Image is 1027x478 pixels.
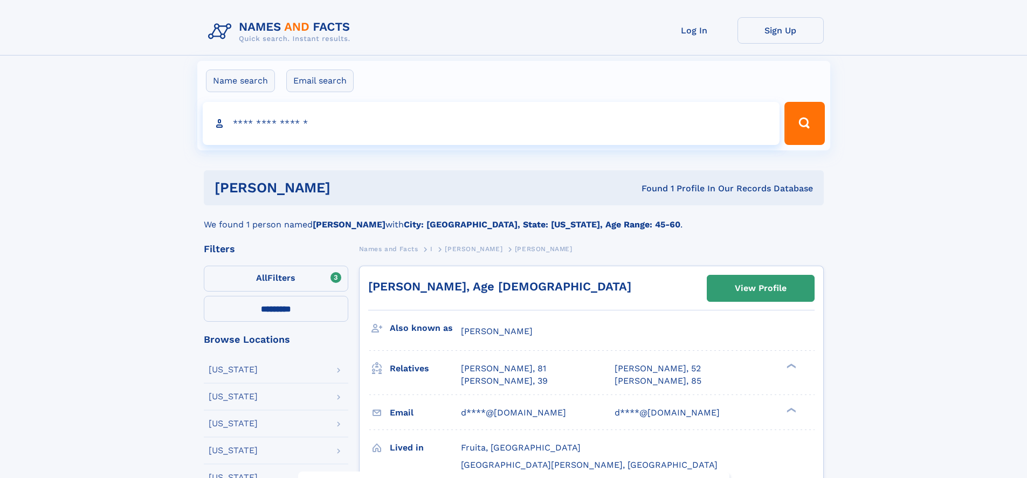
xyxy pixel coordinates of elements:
a: Names and Facts [359,242,418,255]
a: [PERSON_NAME], 52 [615,363,701,375]
span: Fruita, [GEOGRAPHIC_DATA] [461,442,581,453]
div: [US_STATE] [209,365,258,374]
a: [PERSON_NAME], 39 [461,375,548,387]
div: [US_STATE] [209,446,258,455]
a: View Profile [707,275,814,301]
h3: Relatives [390,359,461,378]
div: ❯ [784,406,797,413]
a: [PERSON_NAME], 81 [461,363,546,375]
label: Email search [286,70,354,92]
h1: [PERSON_NAME] [215,181,486,195]
div: [US_STATE] [209,419,258,428]
h3: Lived in [390,439,461,457]
a: [PERSON_NAME], 85 [615,375,701,387]
div: View Profile [735,276,787,301]
a: [PERSON_NAME] [445,242,502,255]
span: [PERSON_NAME] [461,326,533,336]
span: [PERSON_NAME] [445,245,502,253]
a: [PERSON_NAME], Age [DEMOGRAPHIC_DATA] [368,280,631,293]
div: [US_STATE] [209,392,258,401]
span: [GEOGRAPHIC_DATA][PERSON_NAME], [GEOGRAPHIC_DATA] [461,460,718,470]
a: Log In [651,17,737,44]
div: Browse Locations [204,335,348,344]
button: Search Button [784,102,824,145]
img: Logo Names and Facts [204,17,359,46]
div: We found 1 person named with . [204,205,824,231]
label: Filters [204,266,348,292]
span: [PERSON_NAME] [515,245,573,253]
h3: Email [390,404,461,422]
div: ❯ [784,363,797,370]
a: Sign Up [737,17,824,44]
b: [PERSON_NAME] [313,219,385,230]
span: All [256,273,267,283]
div: Filters [204,244,348,254]
b: City: [GEOGRAPHIC_DATA], State: [US_STATE], Age Range: 45-60 [404,219,680,230]
div: Found 1 Profile In Our Records Database [486,183,813,195]
label: Name search [206,70,275,92]
h3: Also known as [390,319,461,337]
a: I [430,242,433,255]
input: search input [203,102,780,145]
span: I [430,245,433,253]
